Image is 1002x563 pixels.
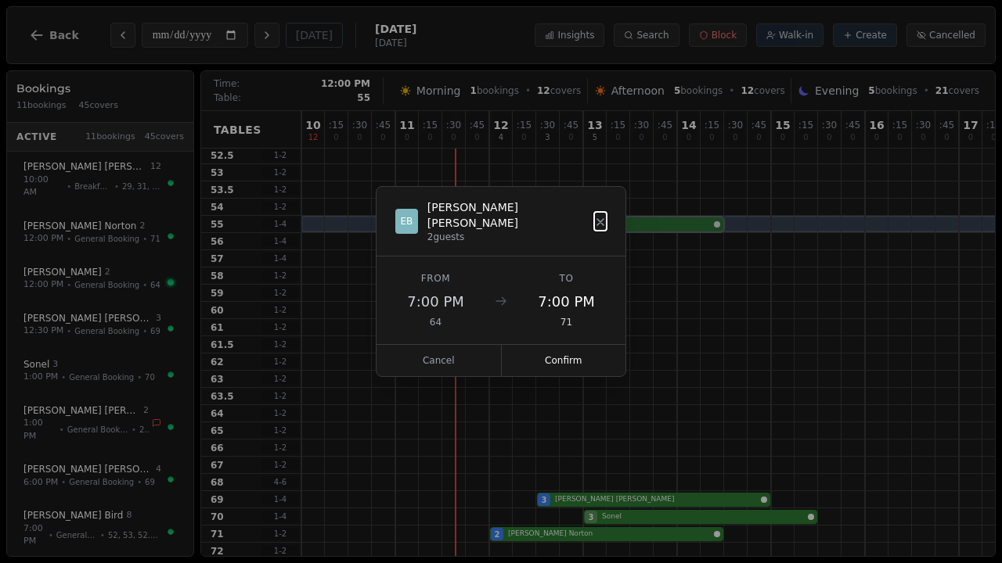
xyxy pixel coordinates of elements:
[427,199,594,231] div: [PERSON_NAME] [PERSON_NAME]
[526,291,607,313] div: 7:00 PM
[395,316,476,328] div: 64
[526,316,607,328] div: 71
[395,209,418,234] div: EB
[395,291,476,313] div: 7:00 PM
[502,345,626,376] button: Confirm
[526,272,607,285] div: To
[395,272,476,285] div: From
[427,231,594,243] div: 2 guests
[377,345,502,376] button: Cancel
